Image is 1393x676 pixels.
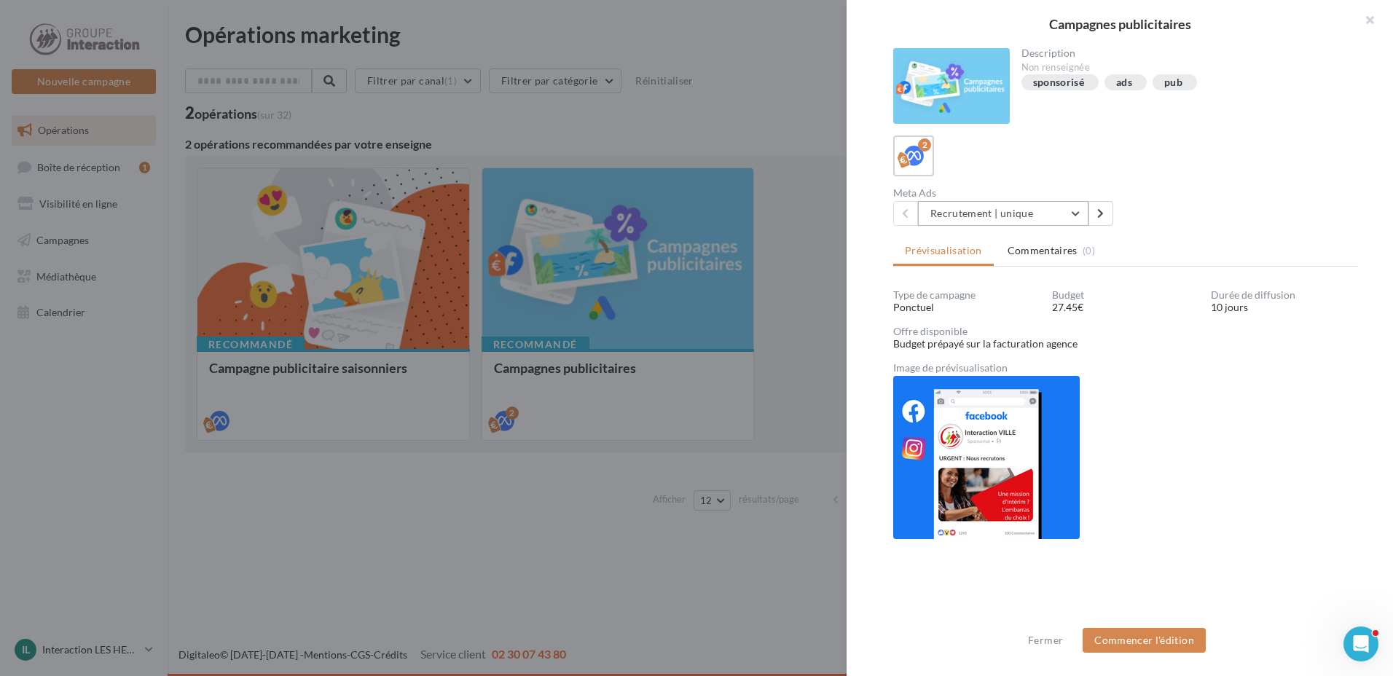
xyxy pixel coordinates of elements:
div: Durée de diffusion [1211,290,1358,300]
div: Budget [1052,290,1199,300]
div: Description [1021,48,1347,58]
button: Commencer l'édition [1083,628,1206,653]
div: sponsorisé [1033,77,1085,88]
div: Offre disponible [893,326,1358,337]
div: Non renseignée [1021,61,1347,74]
div: pub [1164,77,1182,88]
img: 008b87f00d921ddecfa28f1c35eec23d.png [893,376,1080,539]
div: Image de prévisualisation [893,363,1358,373]
div: Ponctuel [893,300,1040,315]
span: Commentaires [1008,243,1078,258]
div: Type de campagne [893,290,1040,300]
button: Recrutement | unique [918,201,1088,226]
iframe: Intercom live chat [1343,626,1378,661]
button: Fermer [1022,632,1069,649]
div: Meta Ads [893,188,1120,198]
span: (0) [1083,245,1095,256]
div: 2 [918,138,931,152]
div: ads [1116,77,1132,88]
div: Campagnes publicitaires [870,17,1370,31]
div: Budget prépayé sur la facturation agence [893,337,1358,351]
div: 10 jours [1211,300,1358,315]
div: 27.45€ [1052,300,1199,315]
